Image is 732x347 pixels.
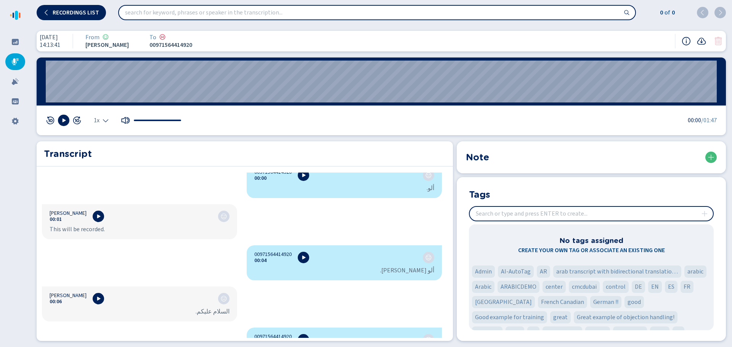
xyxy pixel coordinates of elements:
[697,37,706,46] svg: cloud-arrow-down-fill
[159,34,165,40] svg: icon-emoji-sad
[466,150,489,164] h2: Note
[159,34,165,41] div: Negative sentiment
[472,296,535,308] div: Tag 'Francia'
[537,265,550,278] div: Tag 'AR'
[553,265,681,278] div: Tag 'arab transcript with bidirectional translation 'fashion''
[538,296,587,308] div: Tag 'French Canadian'
[11,58,19,66] svg: mic-fill
[119,6,635,19] input: search for keyword, phrases or speaker in the transcription...
[50,216,62,222] span: 00:01
[254,267,434,274] div: ألو [PERSON_NAME].
[40,42,60,48] span: 14:13:41
[61,117,67,123] svg: play
[588,328,607,337] span: import
[149,42,195,48] span: 00971564414920
[670,8,675,17] span: 0
[553,313,568,322] span: great
[5,93,25,110] div: Groups
[254,257,266,264] button: 00:04
[681,281,693,293] div: Tag 'FR'
[300,172,307,178] svg: play
[221,296,227,302] div: Neutral sentiment
[616,328,644,337] span: important
[697,37,706,46] button: Recording download
[472,265,495,278] div: Tag 'Admin'
[72,116,82,125] svg: jump-forward
[700,10,706,16] svg: chevron-left
[593,297,618,307] span: German !!
[425,337,432,343] div: Neutral sentiment
[650,326,669,339] div: Tag 'Issue'
[708,154,714,160] svg: plus
[701,116,717,125] span: /01:47
[254,251,292,257] span: 00971564414920
[95,213,101,219] svg: play
[254,184,434,192] div: ألو.
[687,267,703,276] span: arabic
[606,282,626,291] span: control
[572,282,597,291] span: cmcdubai
[46,116,55,125] svg: jump-back
[5,73,25,90] div: Alarms
[543,326,582,339] div: Tag 'High priority'
[714,37,723,46] button: Your role doesn't allow you to delete this conversation
[635,282,642,291] span: DE
[475,297,532,307] span: [GEOGRAPHIC_DATA]
[684,282,690,291] span: FR
[527,326,539,339] div: Tag 'HI'
[470,207,713,221] input: Search or type and press ENTER to create...
[37,5,106,20] button: Recordings list
[5,53,25,70] div: Recordings
[300,337,307,343] svg: play
[540,267,547,276] span: AR
[254,334,292,340] span: 00971564414920
[577,313,674,322] span: Great example of objection handling!
[559,235,623,246] h3: No tags assigned
[221,213,227,219] svg: icon-emoji-neutral
[121,116,130,125] svg: volume-up-fill
[653,328,666,337] span: Issue
[50,308,230,315] div: السلام عليكم.
[624,10,630,16] svg: search
[121,116,130,125] button: Mute
[50,299,62,305] span: 00:06
[254,175,266,181] button: 00:00
[50,225,230,233] div: This will be recorded.
[44,147,446,161] h2: Transcript
[11,78,19,85] svg: alarm-filled
[254,169,292,175] span: 00971564414920
[682,37,691,46] svg: info-circle
[221,296,227,302] svg: icon-emoji-neutral
[94,117,109,123] div: Select the playback speed
[613,326,647,339] div: Tag 'important'
[103,34,109,40] svg: icon-emoji-smile
[658,8,663,17] span: 0
[498,281,539,293] div: Tag 'ARABICDEMO'
[300,254,307,261] svg: play
[717,10,723,16] svg: chevron-right
[648,281,662,293] div: Tag 'EN'
[103,34,109,41] div: Positive sentiment
[50,293,87,299] span: [PERSON_NAME]
[550,311,571,323] div: Tag 'great'
[697,7,708,18] button: previous (shift + ENTER)
[556,267,678,276] span: arab transcript with bidirectional translation 'fashion'
[701,211,708,217] svg: plus
[663,8,670,17] span: of
[509,328,521,337] span: Hear
[501,282,536,291] span: ARABICDEMO
[472,281,494,293] div: Tag 'Arabic'
[546,328,579,337] span: High priority
[628,297,641,307] span: good
[5,34,25,50] div: Dashboard
[94,117,100,123] span: 1x
[632,281,645,293] div: Tag 'DE'
[425,172,432,178] div: Neutral sentiment
[585,326,610,339] div: Tag 'import'
[543,281,566,293] div: Tag 'center'
[472,311,547,323] div: Tag 'Good example for training'
[475,282,491,291] span: Arabic
[425,254,432,261] div: Neutral sentiment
